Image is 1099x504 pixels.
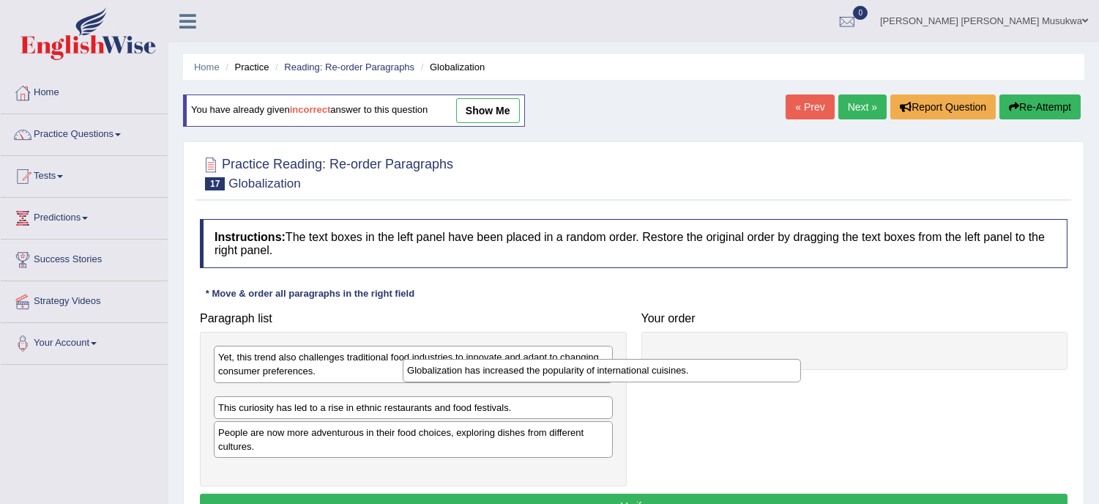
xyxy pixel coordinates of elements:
[641,312,1068,325] h4: Your order
[853,6,868,20] span: 0
[228,177,300,190] small: Globalization
[1,240,168,276] a: Success Stories
[200,154,453,190] h2: Practice Reading: Re-order Paragraphs
[200,286,420,300] div: * Move & order all paragraphs in the right field
[838,94,887,119] a: Next »
[456,98,520,123] a: show me
[890,94,996,119] button: Report Question
[194,62,220,73] a: Home
[417,60,485,74] li: Globalization
[1,198,168,234] a: Predictions
[215,231,286,243] b: Instructions:
[403,359,801,382] div: Globalization has increased the popularity of international cuisines.
[222,60,269,74] li: Practice
[999,94,1081,119] button: Re-Attempt
[786,94,834,119] a: « Prev
[1,323,168,360] a: Your Account
[1,156,168,193] a: Tests
[1,73,168,109] a: Home
[214,396,613,419] div: This curiosity has led to a rise in ethnic restaurants and food festivals.
[200,312,627,325] h4: Paragraph list
[1,281,168,318] a: Strategy Videos
[284,62,414,73] a: Reading: Re-order Paragraphs
[214,346,613,382] div: Yet, this trend also challenges traditional food industries to innovate and adapt to changing con...
[290,105,331,116] b: incorrect
[183,94,525,127] div: You have already given answer to this question
[200,219,1068,268] h4: The text boxes in the left panel have been placed in a random order. Restore the original order b...
[205,177,225,190] span: 17
[214,421,613,458] div: People are now more adventurous in their food choices, exploring dishes from different cultures.
[1,114,168,151] a: Practice Questions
